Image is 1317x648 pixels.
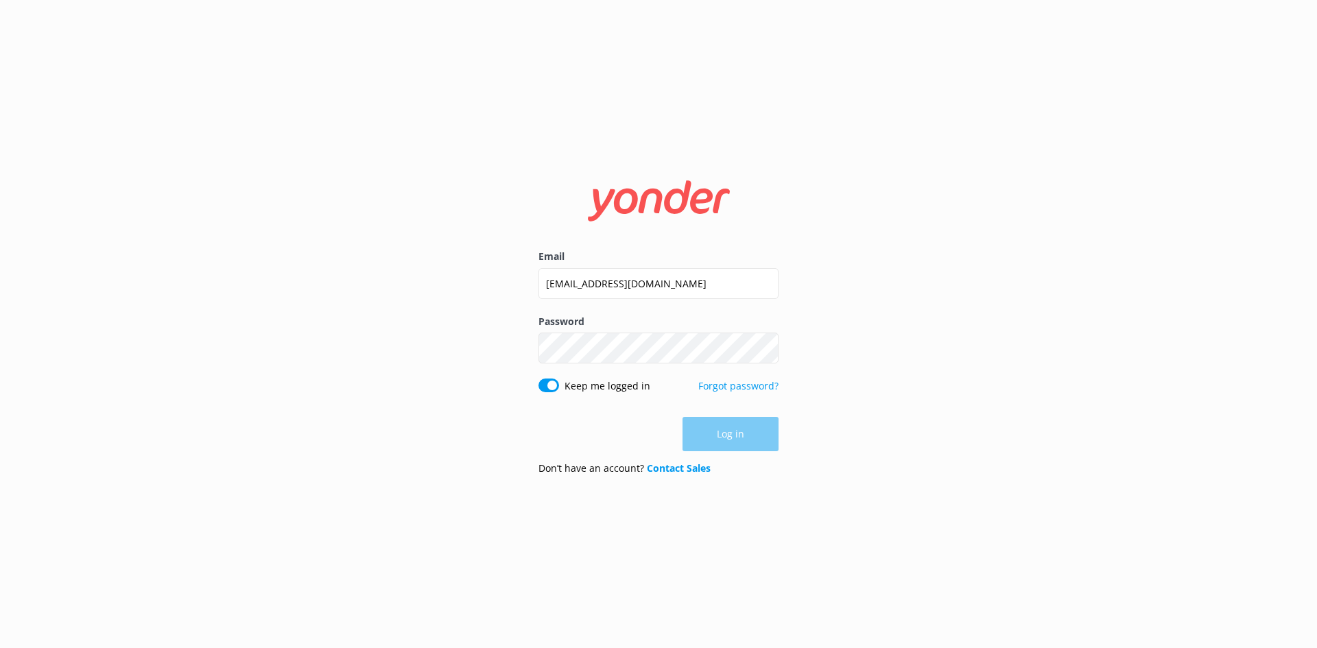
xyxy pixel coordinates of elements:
a: Contact Sales [647,461,711,475]
input: user@emailaddress.com [538,268,779,299]
label: Keep me logged in [565,379,650,394]
a: Forgot password? [698,379,779,392]
label: Password [538,314,779,329]
button: Show password [751,335,779,362]
p: Don’t have an account? [538,461,711,476]
label: Email [538,249,779,264]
